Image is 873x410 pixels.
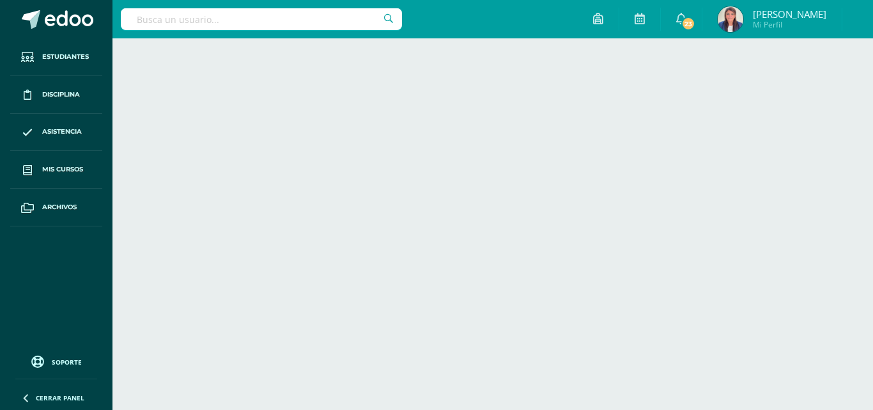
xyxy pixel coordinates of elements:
[753,8,826,20] span: [PERSON_NAME]
[753,19,826,30] span: Mi Perfil
[42,52,89,62] span: Estudiantes
[10,38,102,76] a: Estudiantes
[52,358,82,367] span: Soporte
[42,90,80,100] span: Disciplina
[718,6,743,32] img: 64f220a76ce8a7c8a2fce748c524eb74.png
[42,127,82,137] span: Asistencia
[10,114,102,152] a: Asistencia
[10,151,102,189] a: Mis cursos
[10,76,102,114] a: Disciplina
[42,202,77,212] span: Archivos
[10,189,102,226] a: Archivos
[681,17,695,31] span: 23
[15,352,97,370] a: Soporte
[42,164,83,175] span: Mis cursos
[121,8,402,30] input: Busca un usuario...
[36,393,84,402] span: Cerrar panel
